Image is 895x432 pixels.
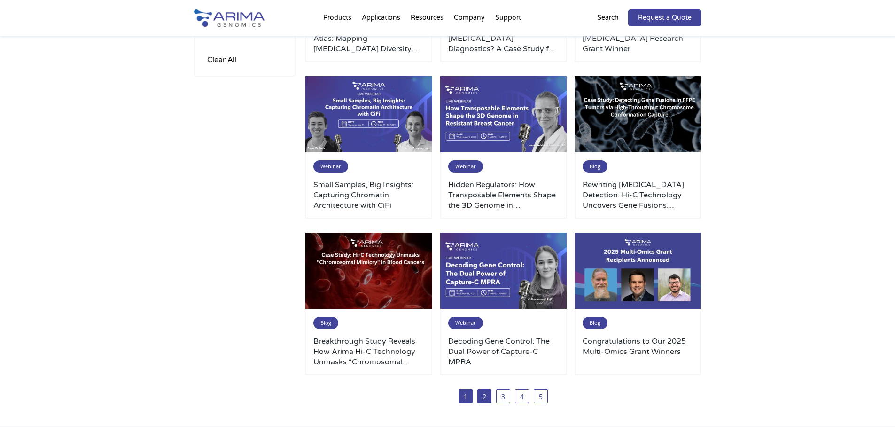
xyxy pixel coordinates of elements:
[448,23,559,54] a: What’s New In [MEDICAL_DATA] Diagnostics? A Case Study for Diagnosing [MEDICAL_DATA] with a Myste...
[313,23,424,54] a: Toward a Complete Brain Atlas: Mapping [MEDICAL_DATA] Diversity with Single-Cell Epigenomics
[575,233,701,309] img: 2025-multi-omics-grant-winners-500x300.jpg
[628,9,701,26] a: Request a Quote
[583,180,693,211] a: Rewriting [MEDICAL_DATA] Detection: Hi-C Technology Uncovers Gene Fusions Missed by Standard Methods
[597,12,619,24] p: Search
[448,317,483,329] span: Webinar
[583,336,693,367] a: Congratulations to Our 2025 Multi-Omics Grant Winners
[496,389,510,403] a: 3
[440,233,567,309] img: Use-This-For-Webinar-Images-500x300.jpg
[204,29,240,38] span: Show More
[583,23,693,54] a: Congratulations to Our 2025 [MEDICAL_DATA] Research Grant Winner
[448,160,483,173] span: Webinar
[575,76,701,152] img: Arima-March-Blog-Post-Banner-2-500x300.jpg
[194,9,265,27] img: Arima-Genomics-logo
[313,317,338,329] span: Blog
[477,389,491,403] a: 2
[305,233,432,309] img: Arima-March-Blog-Post-Banner-1-500x300.jpg
[459,389,473,403] span: 1
[440,76,567,152] img: Use-This-For-Webinar-Images-1-500x300.jpg
[313,336,424,367] a: Breakthrough Study Reveals How Arima Hi-C Technology Unmasks “Chromosomal Mimicry” in Blood Cancers
[583,317,607,329] span: Blog
[534,389,548,403] a: 5
[515,389,529,403] a: 4
[448,180,559,211] a: Hidden Regulators: How Transposable Elements Shape the 3D Genome in [GEOGRAPHIC_DATA] [MEDICAL_DATA]
[313,180,424,211] a: Small Samples, Big Insights: Capturing Chromatin Architecture with CiFi
[583,160,607,173] span: Blog
[305,76,432,152] img: July-2025-webinar-3-500x300.jpg
[448,336,559,367] a: Decoding Gene Control: The Dual Power of Capture-C MPRA
[313,160,348,173] span: Webinar
[204,53,240,66] input: Clear All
